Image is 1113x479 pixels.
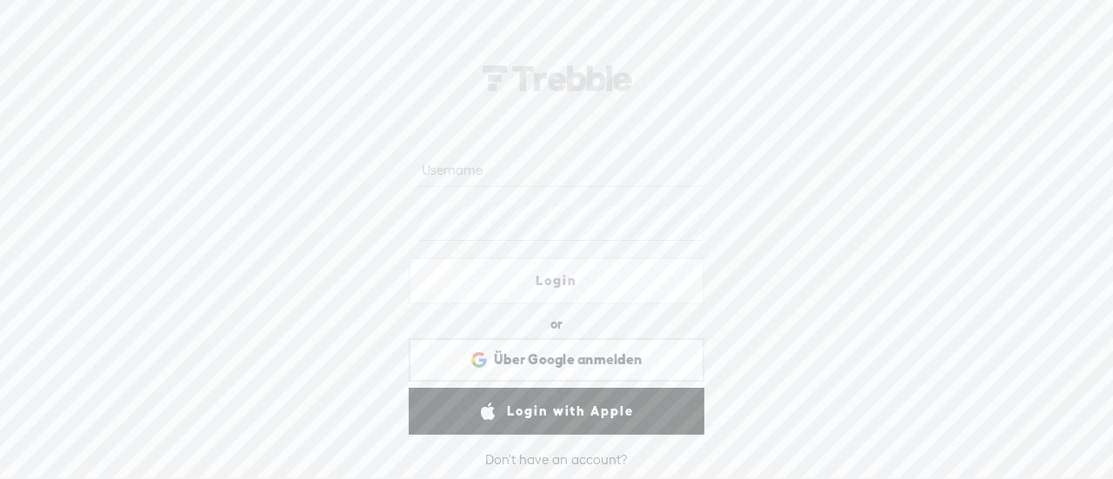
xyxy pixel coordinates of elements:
[550,310,563,338] div: or
[494,350,642,369] span: Über Google anmelden
[409,257,704,304] a: Login
[485,442,628,478] div: Don't have an account?
[409,338,704,382] div: Über Google anmelden
[409,388,704,435] a: Login with Apple
[418,153,701,187] input: Username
